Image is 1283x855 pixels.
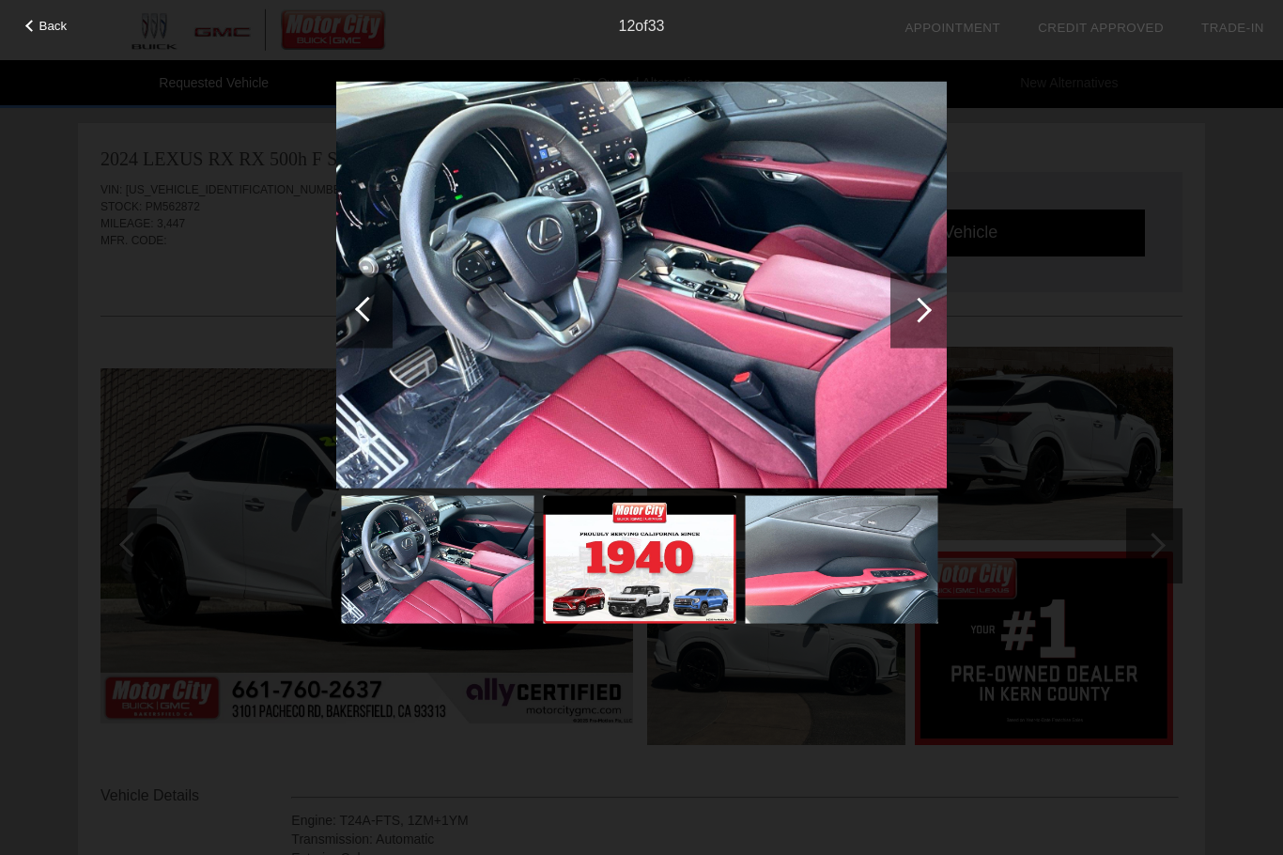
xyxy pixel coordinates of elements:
img: ddb2a2918caeeb4de681663f21ee2cedx.jpg [336,81,947,488]
img: 4ce417d758b8b82e82919f8a64ed929cx.jpg [543,495,735,624]
span: Back [39,19,68,33]
span: 33 [648,18,665,34]
a: Credit Approved [1038,21,1164,35]
img: 37992ff124b1438f06a29e96e553af6dx.jpg [745,495,937,624]
a: Trade-In [1201,21,1264,35]
span: 12 [619,18,636,34]
a: Appointment [904,21,1000,35]
img: ddb2a2918caeeb4de681663f21ee2cedx.jpg [341,495,533,624]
